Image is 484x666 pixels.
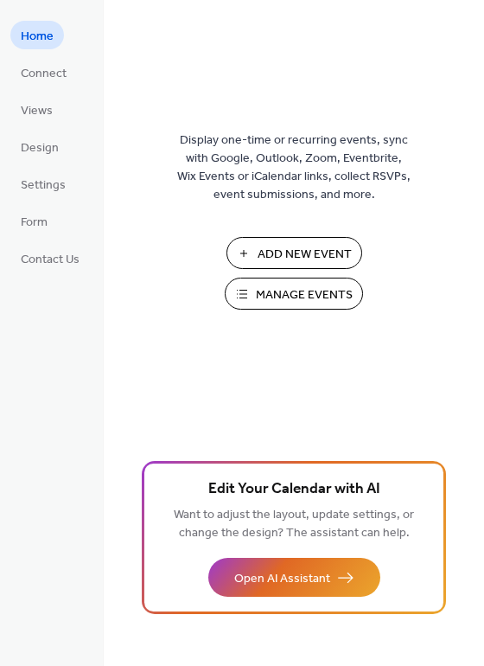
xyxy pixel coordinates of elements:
button: Open AI Assistant [208,558,380,597]
span: Display one-time or recurring events, sync with Google, Outlook, Zoom, Eventbrite, Wix Events or ... [177,131,411,204]
span: Connect [21,65,67,83]
span: Open AI Assistant [234,570,330,588]
a: Views [10,95,63,124]
a: Home [10,21,64,49]
span: Edit Your Calendar with AI [208,477,380,502]
span: Add New Event [258,246,352,264]
span: Form [21,214,48,232]
button: Add New Event [226,237,362,269]
span: Manage Events [256,286,353,304]
a: Settings [10,170,76,198]
span: Design [21,139,59,157]
span: Views [21,102,53,120]
a: Design [10,132,69,161]
span: Home [21,28,54,46]
span: Want to adjust the layout, update settings, or change the design? The assistant can help. [174,503,414,545]
a: Contact Us [10,244,90,272]
a: Form [10,207,58,235]
a: Connect [10,58,77,86]
span: Contact Us [21,251,80,269]
button: Manage Events [225,278,363,310]
span: Settings [21,176,66,195]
